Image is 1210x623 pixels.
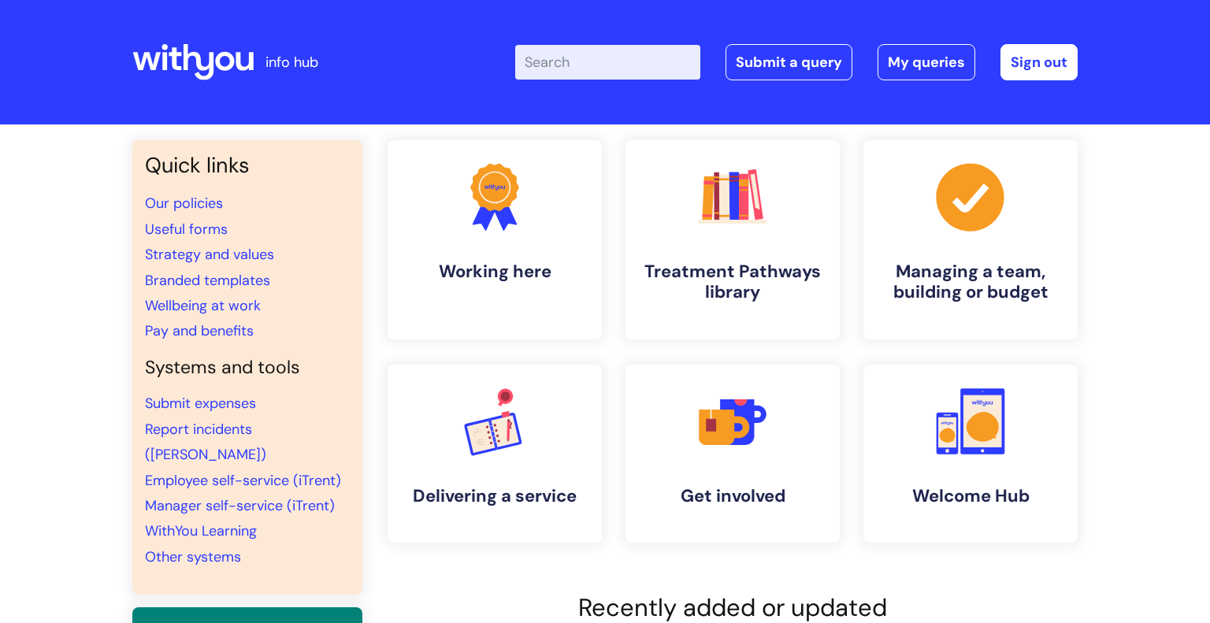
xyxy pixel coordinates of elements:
a: Welcome Hub [863,365,1078,543]
h4: Working here [400,261,589,282]
a: Submit a query [726,44,852,80]
h4: Systems and tools [145,357,350,379]
h2: Recently added or updated [388,593,1078,622]
a: Manager self-service (iTrent) [145,496,335,515]
a: Branded templates [145,271,270,290]
input: Search [515,45,700,80]
h4: Treatment Pathways library [638,261,827,303]
h4: Welcome Hub [876,486,1065,506]
a: Treatment Pathways library [625,140,840,339]
a: My queries [878,44,975,80]
a: Strategy and values [145,245,274,264]
h3: Quick links [145,153,350,178]
a: Working here [388,140,602,339]
a: Delivering a service [388,365,602,543]
a: Pay and benefits [145,321,254,340]
h4: Managing a team, building or budget [876,261,1065,303]
a: Useful forms [145,220,228,239]
a: Report incidents ([PERSON_NAME]) [145,420,266,464]
a: WithYou Learning [145,521,257,540]
a: Employee self-service (iTrent) [145,471,341,490]
a: Managing a team, building or budget [863,140,1078,339]
h4: Get involved [638,486,827,506]
a: Sign out [1000,44,1078,80]
a: Get involved [625,365,840,543]
div: | - [515,44,1078,80]
a: Wellbeing at work [145,296,261,315]
a: Submit expenses [145,394,256,413]
h4: Delivering a service [400,486,589,506]
a: Other systems [145,547,241,566]
a: Our policies [145,194,223,213]
p: info hub [265,50,318,75]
